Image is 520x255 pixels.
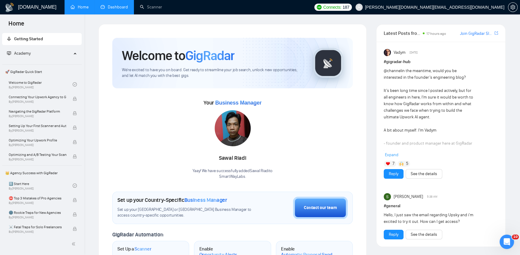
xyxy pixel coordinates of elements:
[500,235,514,249] iframe: Intercom live chat
[9,224,66,230] span: ☠️ Fatal Traps for Solo Freelancers
[9,78,73,91] a: Welcome to GigRadarBy[PERSON_NAME]
[512,235,519,239] span: 10
[9,195,66,201] span: ⛔ Top 3 Mistakes of Pro Agencies
[192,168,273,180] div: Yaay! We have successfully added Sawal Riadi to
[384,230,404,239] button: Reply
[394,49,406,56] span: Vadym
[215,100,262,106] span: Business Manager
[386,162,390,166] img: ❤️
[4,19,29,32] span: Home
[384,68,401,73] span: @channel
[122,47,234,64] h1: Welcome to
[384,49,391,56] img: Vadym
[3,167,81,179] span: 👑 Agency Success with GigRadar
[389,171,398,177] a: Reply
[73,82,77,87] span: check-circle
[392,161,395,167] span: 7
[117,197,227,203] h1: Set up your Country-Specific
[508,2,518,12] button: setting
[317,5,322,10] img: upwork-logo.png
[73,140,77,144] span: lock
[9,230,66,234] span: By [PERSON_NAME]
[323,4,341,11] span: Connects:
[9,216,66,219] span: By [PERSON_NAME]
[427,194,437,199] span: 5:38 AM
[9,137,66,143] span: Optimizing Your Upwork Profile
[9,94,66,100] span: Connecting Your Upwork Agency to GigRadar
[71,5,89,10] a: homeHome
[9,108,66,114] span: Navigating the GigRadar Platform
[73,111,77,115] span: lock
[406,230,442,239] button: See the details
[73,212,77,217] span: lock
[9,152,66,158] span: Optimizing and A/B Testing Your Scanner for Better Results
[357,5,361,9] span: user
[215,110,251,146] img: 1699265967047-IMG-20231101-WA0009.jpg
[101,5,128,10] a: dashboardDashboard
[73,198,77,202] span: lock
[9,158,66,161] span: By [PERSON_NAME]
[384,59,498,65] h1: # gigradar-hub
[204,99,262,106] span: Your
[73,97,77,101] span: lock
[384,29,421,37] span: Latest Posts from the GigRadar Community
[494,30,498,36] a: export
[112,231,163,238] span: GigRadar Automation
[14,36,43,41] span: Getting Started
[406,161,408,167] span: 5
[140,5,162,10] a: searchScanner
[3,66,81,78] span: 🚀 GigRadar Quick Start
[411,231,437,238] a: See the details
[394,193,423,200] span: [PERSON_NAME]
[7,51,31,56] span: Academy
[192,153,273,163] div: Sawal Riadi
[117,246,151,252] h1: Set Up a
[71,241,77,247] span: double-left
[304,205,337,211] div: Contact our team
[184,197,227,203] span: Business Manager
[135,246,151,252] span: Scanner
[384,193,391,200] img: Sagar Mutha
[460,30,493,37] a: Join GigRadar Slack Community
[73,184,77,188] span: check-circle
[9,129,66,132] span: By [PERSON_NAME]
[384,68,475,246] div: in the meantime, would you be interested in the founder’s engineering blog? It’s been long time s...
[122,67,304,79] span: We're excited to have you on board. Get ready to streamline your job search, unlock new opportuni...
[9,114,66,118] span: By [PERSON_NAME]
[185,47,234,64] span: GigRadar
[494,31,498,35] span: export
[73,154,77,159] span: lock
[384,203,498,209] h1: # general
[9,100,66,104] span: By [PERSON_NAME]
[2,33,82,45] li: Getting Started
[9,201,66,205] span: By [PERSON_NAME]
[389,231,398,238] a: Reply
[5,3,14,12] img: logo
[399,162,404,166] img: 🙌
[411,171,437,177] a: See the details
[410,50,418,55] span: [DATE]
[384,169,404,179] button: Reply
[293,197,348,219] button: Contact our team
[73,126,77,130] span: lock
[192,174,273,180] p: SmartWayLabs .
[426,32,446,36] span: 17 hours ago
[7,37,11,41] span: rocket
[384,212,475,225] div: Hello, I just saw the email regarding Upsky and i'm excited to try it out. How can I get access?
[9,143,66,147] span: By [PERSON_NAME]
[385,152,398,157] span: Expand
[9,123,66,129] span: Setting Up Your First Scanner and Auto-Bidder
[9,179,73,192] a: 1️⃣ Start HereBy[PERSON_NAME]
[7,51,11,55] span: fund-projection-screen
[406,169,442,179] button: See the details
[73,227,77,231] span: lock
[117,207,255,218] span: Set up your [GEOGRAPHIC_DATA] or [GEOGRAPHIC_DATA] Business Manager to access country-specific op...
[14,51,31,56] span: Academy
[508,5,518,10] a: setting
[9,210,66,216] span: 🌚 Rookie Traps for New Agencies
[343,4,349,11] span: 187
[313,48,343,78] img: gigradar-logo.png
